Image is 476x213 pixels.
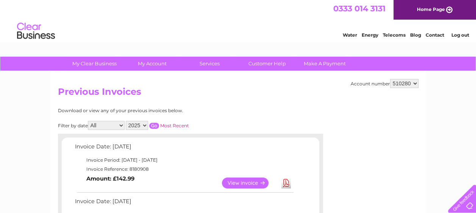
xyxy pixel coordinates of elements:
[351,79,418,88] div: Account number
[73,165,295,174] td: Invoice Reference: 8180908
[73,156,295,165] td: Invoice Period: [DATE] - [DATE]
[362,32,378,38] a: Energy
[59,4,417,37] div: Clear Business is a trading name of Verastar Limited (registered in [GEOGRAPHIC_DATA] No. 3667643...
[86,175,134,182] b: Amount: £142.99
[58,86,418,101] h2: Previous Invoices
[160,123,189,128] a: Most Recent
[73,196,295,210] td: Invoice Date: [DATE]
[293,57,356,71] a: Make A Payment
[63,57,126,71] a: My Clear Business
[58,108,257,113] div: Download or view any of your previous invoices below.
[222,177,278,188] a: View
[17,20,55,43] img: logo.png
[281,177,291,188] a: Download
[121,57,183,71] a: My Account
[333,4,385,13] a: 0333 014 3131
[426,32,444,38] a: Contact
[451,32,469,38] a: Log out
[178,57,241,71] a: Services
[410,32,421,38] a: Blog
[343,32,357,38] a: Water
[73,142,295,156] td: Invoice Date: [DATE]
[58,121,257,130] div: Filter by date
[236,57,298,71] a: Customer Help
[383,32,406,38] a: Telecoms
